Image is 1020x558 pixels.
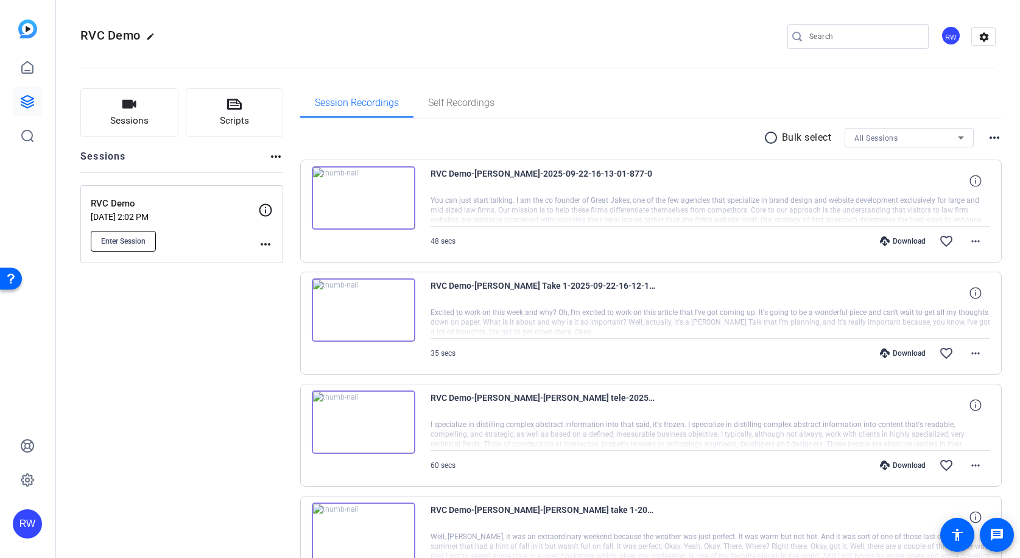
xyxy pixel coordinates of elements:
span: 60 secs [431,461,455,470]
span: RVC Demo-[PERSON_NAME]-[PERSON_NAME] tele-2025-09-22-15-12-41-258-0 [431,390,656,420]
p: RVC Demo [91,197,258,211]
mat-icon: radio_button_unchecked [764,130,782,145]
span: Scripts [220,114,249,128]
span: Self Recordings [428,98,494,108]
mat-icon: settings [972,28,996,46]
button: Scripts [186,88,284,137]
span: RVC Demo-[PERSON_NAME] Take 1-2025-09-22-16-12-14-115-0 [431,278,656,308]
mat-icon: message [990,528,1004,542]
button: Enter Session [91,231,156,252]
mat-icon: more_horiz [269,149,283,164]
span: Enter Session [101,236,146,246]
p: [DATE] 2:02 PM [91,212,258,222]
h2: Sessions [80,149,126,172]
img: thumb-nail [312,166,415,230]
button: Sessions [80,88,178,137]
span: RVC Demo-[PERSON_NAME]-[PERSON_NAME] take 1-2025-09-22-15-11-00-020-0 [431,503,656,532]
img: thumb-nail [312,278,415,342]
p: Bulk select [782,130,832,145]
mat-icon: favorite_border [939,234,954,249]
span: 35 secs [431,349,455,358]
span: RVC Demo-[PERSON_NAME]-2025-09-22-16-13-01-877-0 [431,166,656,196]
mat-icon: favorite_border [939,458,954,473]
mat-icon: more_horiz [987,130,1002,145]
mat-icon: more_horiz [258,237,273,252]
img: thumb-nail [312,390,415,454]
mat-icon: edit [146,32,161,47]
div: RW [13,509,42,539]
span: Sessions [110,114,149,128]
mat-icon: more_horiz [968,346,983,361]
span: RVC Demo [80,28,140,43]
span: All Sessions [854,134,898,143]
mat-icon: favorite_border [939,346,954,361]
div: RW [941,26,961,46]
ngx-avatar: Robert Weiss [941,26,962,47]
div: Download [874,236,932,246]
mat-icon: more_horiz [968,234,983,249]
input: Search [809,29,919,44]
div: Download [874,348,932,358]
span: Session Recordings [315,98,399,108]
span: 48 secs [431,237,455,245]
img: blue-gradient.svg [18,19,37,38]
div: Download [874,461,932,470]
mat-icon: accessibility [950,528,965,542]
mat-icon: more_horiz [968,458,983,473]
